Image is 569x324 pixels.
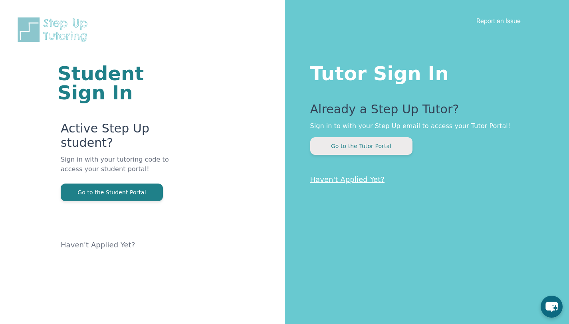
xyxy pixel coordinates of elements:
h1: Tutor Sign In [310,61,537,83]
a: Go to the Student Portal [61,188,163,196]
a: Haven't Applied Yet? [310,175,385,184]
h1: Student Sign In [57,64,189,102]
a: Report an Issue [476,17,521,25]
img: Step Up Tutoring horizontal logo [16,16,93,43]
button: Go to the Tutor Portal [310,137,412,155]
a: Go to the Tutor Portal [310,142,412,150]
button: Go to the Student Portal [61,184,163,201]
p: Already a Step Up Tutor? [310,102,537,121]
button: chat-button [541,296,563,318]
p: Sign in to with your Step Up email to access your Tutor Portal! [310,121,537,131]
p: Sign in with your tutoring code to access your student portal! [61,155,189,184]
a: Haven't Applied Yet? [61,241,135,249]
p: Active Step Up student? [61,121,189,155]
